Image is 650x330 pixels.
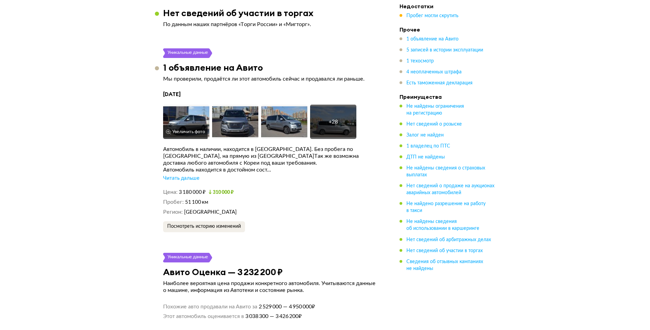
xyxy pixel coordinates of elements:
button: Посмотреть историю изменений [163,221,245,232]
button: Увеличить фото [163,125,208,139]
span: Залог не найден [406,133,444,138]
span: Не найдены ограничения на регистрацию [406,104,464,116]
p: Наиболее вероятная цена продажи конкретного автомобиля. Учитываются данные о машине, информация и... [163,280,379,294]
span: 1 объявление на Авито [406,37,458,42]
dt: Пробег [163,199,184,206]
span: 1 владелец по ПТС [406,144,450,149]
span: Нет сведений о продаже на аукционах аварийных автомобилей [406,184,494,195]
dt: Регион [163,209,183,216]
span: Нет сведений об участии в торгах [406,248,483,253]
span: 4 неоплаченных штрафа [406,70,462,74]
span: Нет сведений о розыске [406,122,462,127]
span: Не найдено разрешение на работу в такси [406,201,486,213]
img: Car Photo [261,105,307,139]
span: 3 180 000 ₽ [179,190,206,195]
p: Мы проверили, продаётся ли этот автомобиль сейчас и продавался ли раньше. [163,75,379,82]
span: Есть таможенная декларация [406,81,473,85]
h3: Нет сведений об участии в торгах [163,8,314,18]
img: Car Photo [163,105,209,139]
span: Сведения об отзывных кампаниях не найдены [406,259,483,271]
span: Нет сведений об арбитражных делах [406,237,491,242]
h4: Прочее [400,26,495,33]
h3: 1 объявление на Авито [163,62,263,73]
span: 3 038 300 — 3 426 200 ₽ [244,313,302,320]
div: Читать дальше [163,175,199,182]
h4: [DATE] [163,91,379,98]
span: Посмотреть историю изменений [167,224,241,229]
div: Уникальные данные [167,253,208,262]
small: 310 000 ₽ [208,190,234,195]
div: + 28 [329,118,338,125]
span: ДТП не найдены [406,155,445,160]
dt: Цена [163,189,177,196]
span: Не найдены сведения об использовании в каршеринге [406,219,479,231]
div: Автомобиль находится в достойном сост... [163,166,379,173]
span: 5 записей в истории эксплуатации [406,48,483,52]
span: Пробег могли скрутить [406,13,458,18]
span: [GEOGRAPHIC_DATA] [184,210,237,215]
span: Не найдены сведения о страховых выплатах [406,166,485,177]
div: Автомобиль в наличии, находится в [GEOGRAPHIC_DATA]. Без пробега по [GEOGRAPHIC_DATA], на прямую ... [163,146,379,166]
h4: Преимущества [400,93,495,100]
span: 2 529 000 — 4 950 000 ₽ [257,303,315,310]
div: Уникальные данные [167,48,208,58]
span: Похожие авто продавали на Авито за [163,303,257,310]
img: Car Photo [212,105,258,139]
h4: Недостатки [400,3,495,10]
span: 1 техосмотр [406,59,434,63]
span: 51 100 км [185,200,208,205]
h3: Авито Оценка — 3 232 200 ₽ [163,267,283,277]
p: По данным наших партнёров «Торги России» и «Мигторг». [163,21,379,28]
span: Этот автомобиль оценивается в [163,313,244,320]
